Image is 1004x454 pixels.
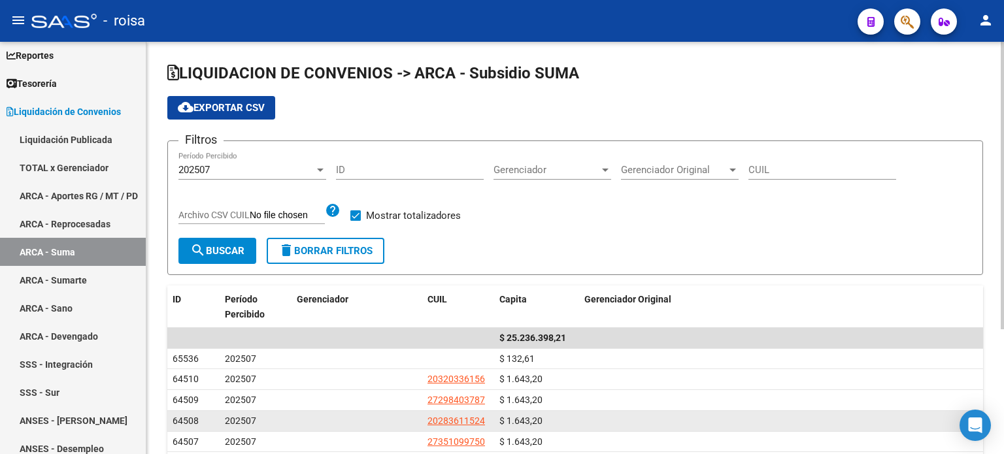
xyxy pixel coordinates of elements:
[278,245,373,257] span: Borrar Filtros
[978,12,994,28] mat-icon: person
[427,415,485,426] span: 20283611524
[494,285,579,329] datatable-header-cell: Capita
[499,353,535,364] span: $ 132,61
[579,285,983,329] datatable-header-cell: Gerenciador Original
[960,410,991,441] div: Open Intercom Messenger
[173,294,181,304] span: ID
[292,285,422,329] datatable-header-cell: Gerenciador
[178,210,250,220] span: Archivo CSV CUIL
[584,294,671,304] span: Gerenciador Original
[173,415,199,426] span: 64508
[178,238,256,264] button: Buscar
[7,76,57,91] span: Tesorería
[427,436,485,447] span: 27351099750
[499,332,566,343] span: $ 25.236.398,21
[621,164,727,176] span: Gerenciador Original
[250,210,325,221] input: Archivo CSV CUIL
[225,436,256,447] span: 202507
[225,294,265,319] span: Período Percibido
[267,238,384,264] button: Borrar Filtros
[225,374,256,384] span: 202507
[167,96,275,120] button: Exportar CSV
[190,242,206,258] mat-icon: search
[10,12,26,28] mat-icon: menu
[190,245,244,257] span: Buscar
[173,436,199,447] span: 64507
[225,395,256,405] span: 202507
[499,374,543,384] span: $ 1.643,20
[325,203,341,218] mat-icon: help
[178,131,224,149] h3: Filtros
[499,294,527,304] span: Capita
[178,99,193,115] mat-icon: cloud_download
[366,208,461,223] span: Mostrar totalizadores
[167,285,220,329] datatable-header-cell: ID
[178,164,210,176] span: 202507
[427,294,447,304] span: CUIL
[173,395,199,405] span: 64509
[499,415,543,426] span: $ 1.643,20
[499,395,543,405] span: $ 1.643,20
[278,242,294,258] mat-icon: delete
[178,102,265,114] span: Exportar CSV
[225,415,256,426] span: 202507
[167,64,579,82] span: LIQUIDACION DE CONVENIOS -> ARCA - Subsidio SUMA
[297,294,348,304] span: Gerenciador
[173,374,199,384] span: 64510
[494,164,599,176] span: Gerenciador
[173,353,199,364] span: 65536
[103,7,145,35] span: - roisa
[7,48,54,63] span: Reportes
[225,353,256,364] span: 202507
[427,374,485,384] span: 20320336156
[7,105,121,119] span: Liquidación de Convenios
[499,436,543,447] span: $ 1.643,20
[427,395,485,405] span: 27298403787
[220,285,292,329] datatable-header-cell: Período Percibido
[422,285,494,329] datatable-header-cell: CUIL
